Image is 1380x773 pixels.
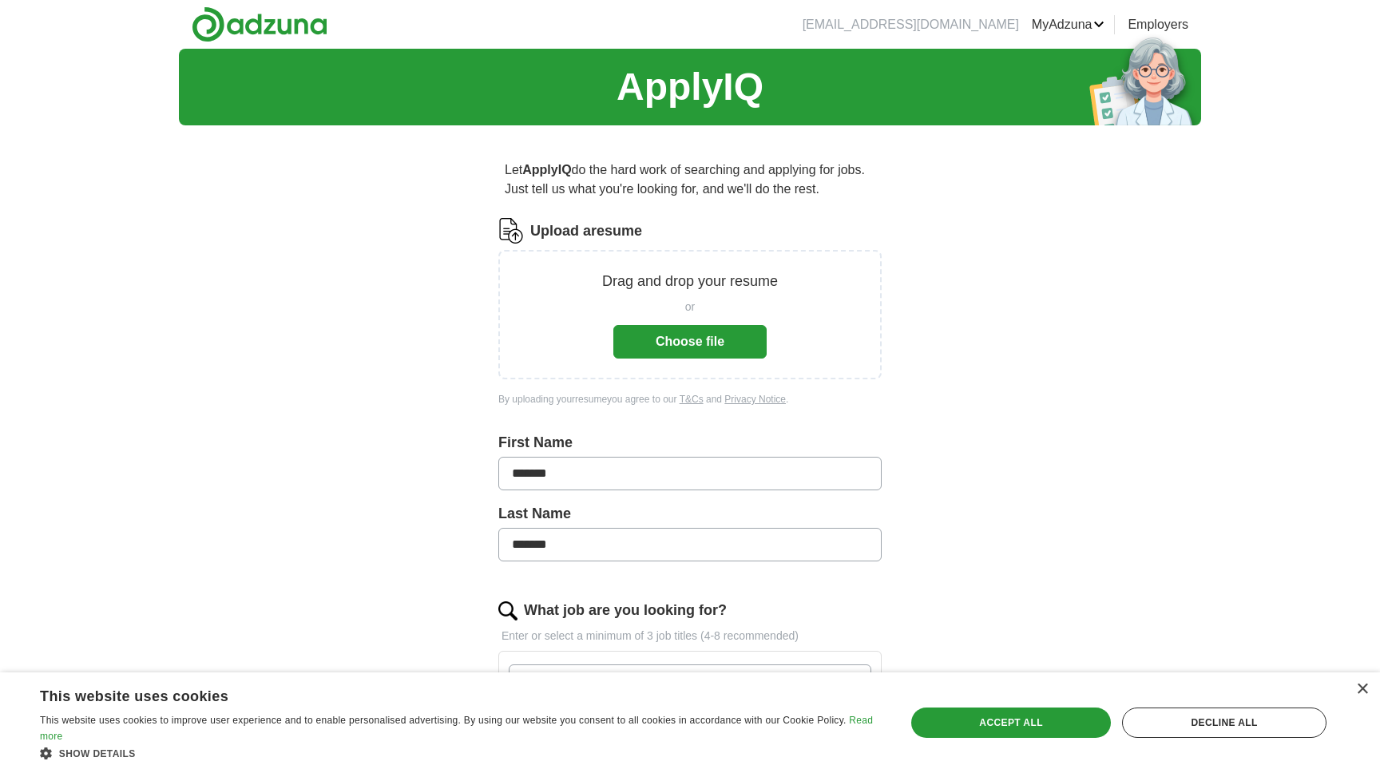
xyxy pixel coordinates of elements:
input: Type a job title and press enter [509,664,871,698]
div: Accept all [911,708,1111,738]
label: Last Name [498,503,882,525]
label: First Name [498,432,882,454]
p: Drag and drop your resume [602,271,778,292]
label: What job are you looking for? [524,600,727,621]
img: search.png [498,601,517,620]
div: Close [1356,684,1368,696]
img: Adzuna logo [192,6,327,42]
p: Enter or select a minimum of 3 job titles (4-8 recommended) [498,628,882,644]
div: Decline all [1122,708,1326,738]
a: T&Cs [680,394,704,405]
img: CV Icon [498,218,524,244]
a: Privacy Notice [724,394,786,405]
div: This website uses cookies [40,682,840,706]
a: Employers [1128,15,1188,34]
span: Show details [59,748,136,759]
h1: ApplyIQ [617,58,763,116]
p: Let do the hard work of searching and applying for jobs. Just tell us what you're looking for, an... [498,154,882,205]
div: By uploading your resume you agree to our and . [498,392,882,406]
span: or [685,299,695,315]
a: MyAdzuna [1032,15,1105,34]
label: Upload a resume [530,220,642,242]
button: Choose file [613,325,767,359]
span: This website uses cookies to improve user experience and to enable personalised advertising. By u... [40,715,847,726]
div: Show details [40,745,880,761]
strong: ApplyIQ [522,163,571,176]
li: [EMAIL_ADDRESS][DOMAIN_NAME] [803,15,1019,34]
